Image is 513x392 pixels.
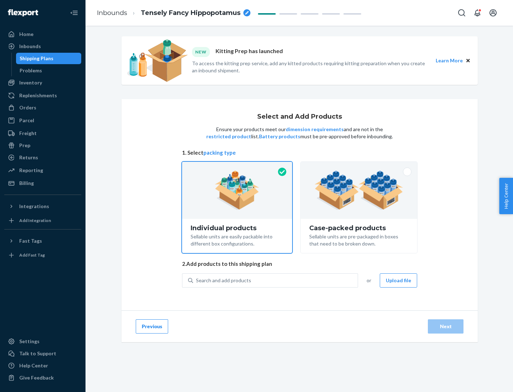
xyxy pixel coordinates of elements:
div: Give Feedback [19,374,54,381]
div: Shipping Plans [20,55,53,62]
div: Sellable units are easily packable into different box configurations. [191,232,284,247]
div: Reporting [19,167,43,174]
button: packing type [203,149,236,156]
a: Settings [4,336,81,347]
a: Inventory [4,77,81,88]
h1: Select and Add Products [257,113,342,120]
div: Next [434,323,457,330]
div: NEW [192,47,210,57]
a: Help Center [4,360,81,371]
div: Add Fast Tag [19,252,45,258]
p: Kitting Prep has launched [216,47,283,57]
button: Open Search Box [455,6,469,20]
a: Returns [4,152,81,163]
div: Replenishments [19,92,57,99]
button: Next [428,319,463,334]
button: Open notifications [470,6,484,20]
button: restricted product [206,133,251,140]
a: Inbounds [4,41,81,52]
div: Prep [19,142,30,149]
div: Billing [19,180,34,187]
a: Parcel [4,115,81,126]
div: Individual products [191,225,284,232]
span: 2. Add products to this shipping plan [182,260,417,268]
span: or [367,277,371,284]
span: 1. Select [182,149,417,156]
div: Integrations [19,203,49,210]
button: Fast Tags [4,235,81,247]
div: Problems [20,67,42,74]
div: Case-packed products [309,225,409,232]
img: case-pack.59cecea509d18c883b923b81aeac6d0b.png [315,171,403,210]
div: Home [19,31,33,38]
button: Battery products [259,133,300,140]
button: Learn More [436,57,463,65]
img: Flexport logo [8,9,38,16]
img: individual-pack.facf35554cb0f1810c75b2bd6df2d64e.png [215,171,259,210]
button: Integrations [4,201,81,212]
div: Add Integration [19,217,51,223]
div: Inbounds [19,43,41,50]
a: Add Integration [4,215,81,226]
button: Give Feedback [4,372,81,383]
a: Orders [4,102,81,113]
button: Help Center [499,178,513,214]
button: Close Navigation [67,6,81,20]
a: Reporting [4,165,81,176]
a: Shipping Plans [16,53,82,64]
a: Replenishments [4,90,81,101]
div: Search and add products [196,277,251,284]
a: Freight [4,128,81,139]
ol: breadcrumbs [91,2,256,24]
a: Talk to Support [4,348,81,359]
p: Ensure your products meet our and are not in the list. must be pre-approved before inbounding. [206,126,394,140]
div: Settings [19,338,40,345]
button: Upload file [380,273,417,288]
div: Talk to Support [19,350,56,357]
a: Inbounds [97,9,127,17]
a: Billing [4,177,81,189]
p: To access the kitting prep service, add any kitted products requiring kitting preparation when yo... [192,60,429,74]
div: Parcel [19,117,34,124]
a: Problems [16,65,82,76]
span: Tensely Fancy Hippopotamus [141,9,240,18]
div: Sellable units are pre-packaged in boxes that need to be broken down. [309,232,409,247]
div: Freight [19,130,37,137]
a: Home [4,29,81,40]
button: Previous [136,319,168,334]
div: Fast Tags [19,237,42,244]
a: Prep [4,140,81,151]
div: Orders [19,104,36,111]
div: Returns [19,154,38,161]
button: Open account menu [486,6,500,20]
button: Close [464,57,472,65]
div: Help Center [19,362,48,369]
a: Add Fast Tag [4,249,81,261]
button: dimension requirements [286,126,344,133]
div: Inventory [19,79,42,86]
